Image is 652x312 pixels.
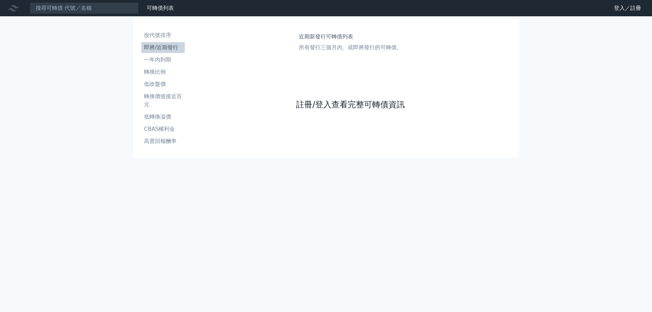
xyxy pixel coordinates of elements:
[141,124,185,134] a: CBAS權利金
[141,56,185,64] li: 一年內到期
[141,31,185,39] li: 按代號排序
[141,125,185,133] li: CBAS權利金
[296,99,405,110] a: 註冊/登入查看完整可轉債資訊
[141,80,185,88] li: 低收盤價
[141,30,185,41] a: 按代號排序
[147,5,174,11] a: 可轉債列表
[141,54,185,65] a: 一年內到期
[609,3,647,14] a: 登入／註冊
[141,91,185,110] a: 轉換價值接近百元
[141,136,185,147] a: 高賣回報酬率
[141,68,185,76] li: 轉換比例
[141,113,185,121] li: 低轉換溢價
[141,42,185,53] a: 即將/近期發行
[141,92,185,109] li: 轉換價值接近百元
[141,137,185,145] li: 高賣回報酬率
[299,33,402,41] h1: 近期新發行可轉債列表
[141,67,185,77] a: 轉換比例
[141,79,185,90] a: 低收盤價
[30,2,139,14] input: 搜尋可轉債 代號／名稱
[141,43,185,52] li: 即將/近期發行
[299,43,402,52] p: 所有發行三個月內、或即將發行的可轉債。
[141,111,185,122] a: 低轉換溢價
